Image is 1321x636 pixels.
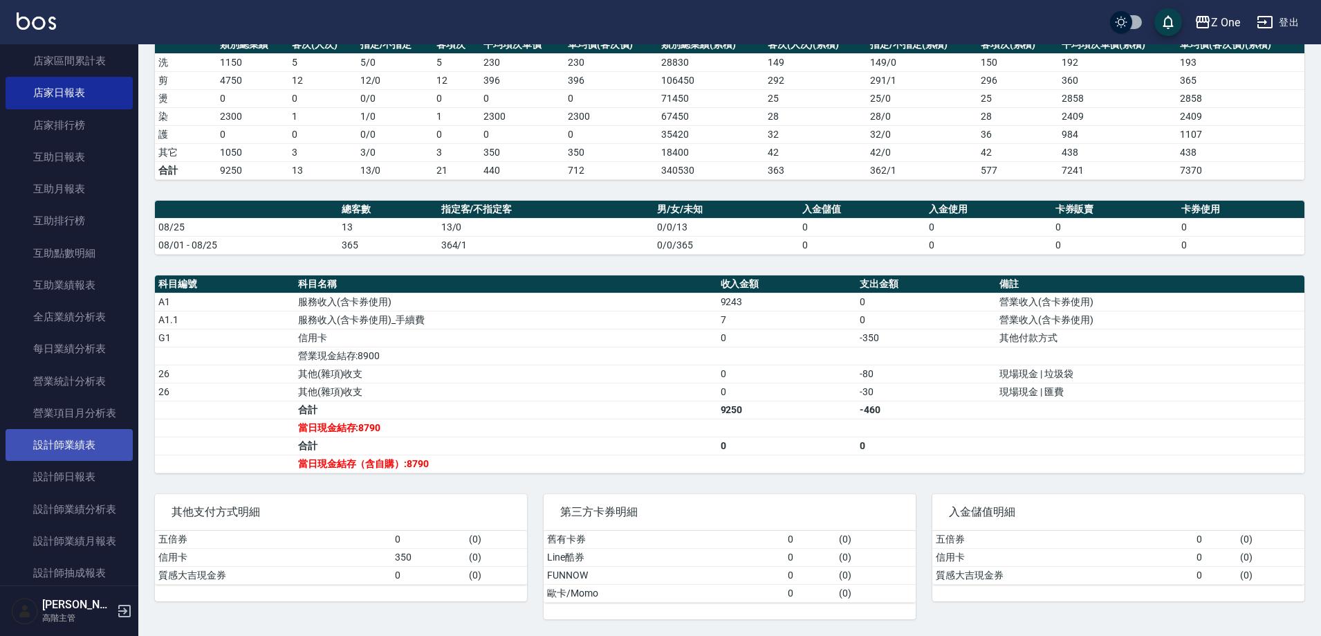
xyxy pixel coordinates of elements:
[433,53,480,71] td: 5
[564,107,658,125] td: 2300
[357,71,434,89] td: 12 / 0
[784,548,836,566] td: 0
[433,161,480,179] td: 21
[338,218,438,236] td: 13
[1178,218,1304,236] td: 0
[1052,236,1179,254] td: 0
[658,107,764,125] td: 67450
[856,275,996,293] th: 支出金額
[867,125,977,143] td: 32 / 0
[155,201,1304,255] table: a dense table
[357,53,434,71] td: 5 / 0
[856,437,996,455] td: 0
[1178,236,1304,254] td: 0
[216,143,288,161] td: 1050
[155,161,216,179] td: 合計
[560,505,899,519] span: 第三方卡券明細
[155,548,391,566] td: 信用卡
[564,125,658,143] td: 0
[996,329,1304,347] td: 其他付款方式
[654,201,799,219] th: 男/女/未知
[1189,8,1246,37] button: Z One
[391,531,466,549] td: 0
[1058,89,1177,107] td: 2858
[996,275,1304,293] th: 備註
[564,161,658,179] td: 712
[925,236,1052,254] td: 0
[784,566,836,584] td: 0
[6,141,133,173] a: 互助日報表
[717,365,857,383] td: 0
[155,566,391,584] td: 質感大吉現金券
[295,365,717,383] td: 其他(雜項)收支
[996,293,1304,311] td: 營業收入(含卡券使用)
[155,329,295,347] td: G1
[216,53,288,71] td: 1150
[764,161,867,179] td: 363
[288,71,357,89] td: 12
[391,566,466,584] td: 0
[867,53,977,71] td: 149 / 0
[977,53,1058,71] td: 150
[6,77,133,109] a: 店家日報表
[6,237,133,269] a: 互助點數明細
[480,89,564,107] td: 0
[338,201,438,219] th: 總客數
[480,161,564,179] td: 440
[564,53,658,71] td: 230
[6,429,133,461] a: 設計師業績表
[1237,566,1304,584] td: ( 0 )
[764,143,867,161] td: 42
[564,36,658,54] th: 單均價(客次價)
[391,548,466,566] td: 350
[6,173,133,205] a: 互助月報表
[996,311,1304,329] td: 營業收入(含卡券使用)
[977,107,1058,125] td: 28
[1058,143,1177,161] td: 438
[799,236,925,254] td: 0
[977,125,1058,143] td: 36
[465,548,527,566] td: ( 0 )
[932,548,1193,566] td: 信用卡
[480,107,564,125] td: 2300
[6,397,133,429] a: 營業項目月分析表
[288,89,357,107] td: 0
[544,548,784,566] td: Line酷券
[784,584,836,602] td: 0
[465,566,527,584] td: ( 0 )
[1052,201,1179,219] th: 卡券販賣
[856,401,996,419] td: -460
[544,531,784,549] td: 舊有卡券
[438,236,654,254] td: 364/1
[1058,161,1177,179] td: 7241
[288,161,357,179] td: 13
[155,531,391,549] td: 五倍券
[1176,89,1304,107] td: 2858
[155,36,1304,180] table: a dense table
[216,89,288,107] td: 0
[799,218,925,236] td: 0
[1058,107,1177,125] td: 2409
[295,401,717,419] td: 合計
[764,71,867,89] td: 292
[835,566,916,584] td: ( 0 )
[658,36,764,54] th: 類別總業績(累積)
[977,89,1058,107] td: 25
[1176,161,1304,179] td: 7370
[11,597,39,625] img: Person
[1176,107,1304,125] td: 2409
[295,347,717,365] td: 營業現金結存:8900
[6,333,133,365] a: 每日業績分析表
[654,218,799,236] td: 0/0/13
[949,505,1288,519] span: 入金儲值明細
[658,71,764,89] td: 106450
[717,437,857,455] td: 0
[433,36,480,54] th: 客項次
[977,36,1058,54] th: 客項次(累積)
[1237,548,1304,566] td: ( 0 )
[295,383,717,401] td: 其他(雜項)收支
[658,89,764,107] td: 71450
[717,275,857,293] th: 收入金額
[835,548,916,566] td: ( 0 )
[799,201,925,219] th: 入金儲值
